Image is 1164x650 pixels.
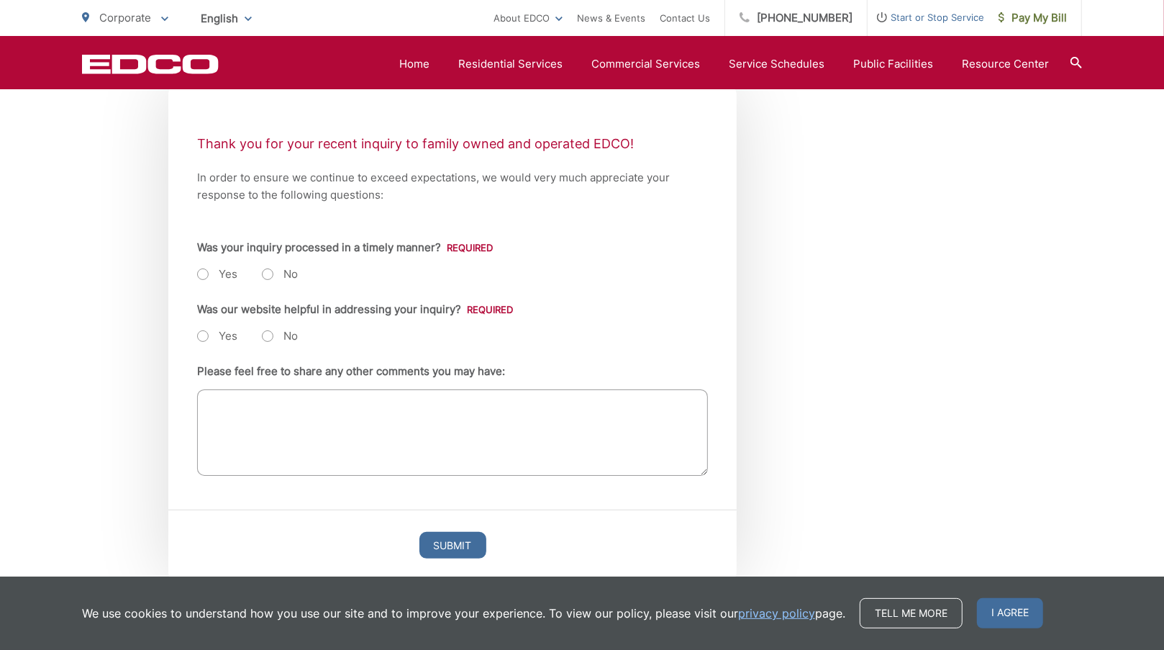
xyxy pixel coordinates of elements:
[977,598,1043,628] span: I agree
[197,169,708,204] p: In order to ensure we continue to exceed expectations, we would very much appreciate your respons...
[190,6,263,31] span: English
[399,55,429,73] a: Home
[197,241,493,254] label: Was your inquiry processed in a timely manner?
[660,9,710,27] a: Contact Us
[419,532,486,559] input: Submit
[738,605,815,622] a: privacy policy
[591,55,700,73] a: Commercial Services
[962,55,1049,73] a: Resource Center
[577,9,645,27] a: News & Events
[729,55,824,73] a: Service Schedules
[262,329,298,343] label: No
[82,605,845,622] p: We use cookies to understand how you use our site and to improve your experience. To view our pol...
[262,267,298,281] label: No
[197,365,505,378] label: Please feel free to share any other comments you may have:
[860,598,963,628] a: Tell me more
[853,55,933,73] a: Public Facilities
[999,9,1067,27] span: Pay My Bill
[494,9,563,27] a: About EDCO
[99,11,151,24] span: Corporate
[197,329,237,343] label: Yes
[197,267,237,281] label: Yes
[82,54,219,74] a: EDCD logo. Return to the homepage.
[458,55,563,73] a: Residential Services
[197,133,708,155] p: Thank you for your recent inquiry to family owned and operated EDCO!
[197,303,513,316] label: Was our website helpful in addressing your inquiry?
